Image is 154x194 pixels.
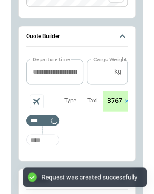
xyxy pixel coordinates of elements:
[33,55,70,63] label: Departure time
[64,97,76,105] p: Type
[26,59,77,84] input: Choose date, selected date is Sep 29, 2025
[114,68,121,75] p: kg
[26,59,128,149] div: Quote Builder
[87,97,97,105] p: Taxi
[26,115,59,126] div: Too short
[93,55,127,63] label: Cargo Weight
[26,33,60,39] h6: Quote Builder
[107,97,122,105] p: B767
[26,134,59,145] div: Too short
[30,94,44,108] span: Aircraft selection
[26,26,128,47] button: Quote Builder
[103,91,128,111] div: scrollable content
[41,173,137,181] div: Request was created successfully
